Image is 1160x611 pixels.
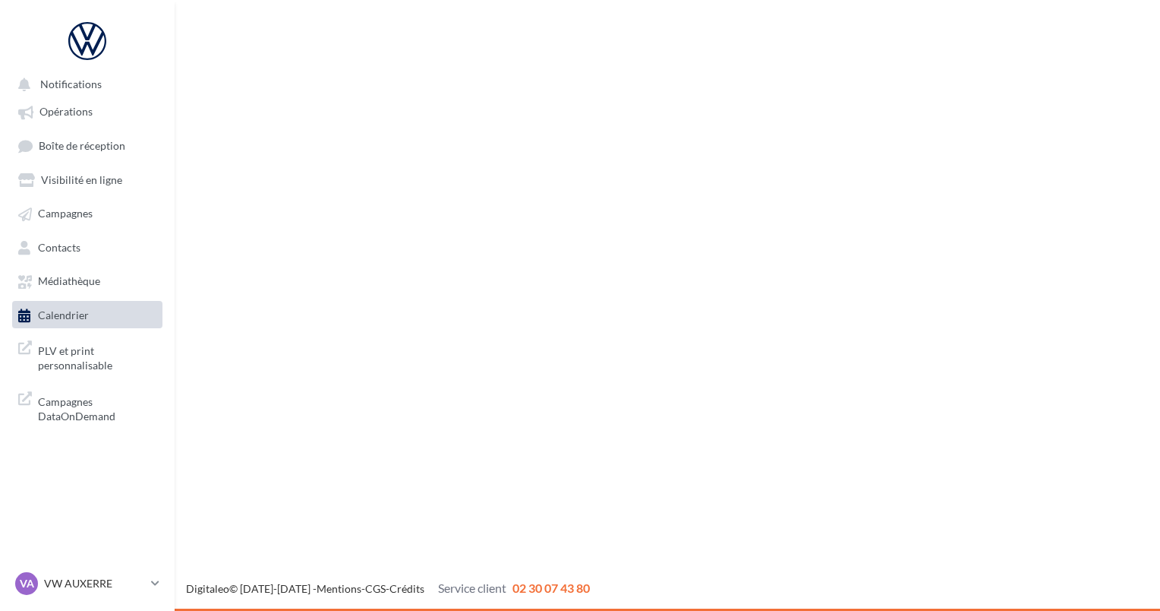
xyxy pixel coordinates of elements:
span: Notifications [40,78,102,90]
span: VA [20,576,34,591]
span: Campagnes DataOnDemand [38,391,156,424]
a: CGS [365,582,386,595]
a: Crédits [389,582,424,595]
span: © [DATE]-[DATE] - - - [186,582,590,595]
span: Campagnes [38,207,93,220]
span: Contacts [38,241,80,254]
span: Service client [438,581,506,595]
span: Calendrier [38,309,89,321]
a: Digitaleo [186,582,229,595]
a: PLV et print personnalisable [9,334,165,379]
a: Boîte de réception [9,131,165,160]
a: Visibilité en ligne [9,166,165,193]
a: Campagnes [9,199,165,226]
span: Opérations [39,106,93,119]
span: 02 30 07 43 80 [512,581,590,595]
a: Mentions [317,582,361,595]
a: Opérations [9,97,165,125]
a: Campagnes DataOnDemand [9,385,165,430]
a: Contacts [9,233,165,261]
span: Boîte de réception [39,139,125,152]
a: VA VW AUXERRE [12,569,162,598]
span: Médiathèque [38,275,100,288]
span: Visibilité en ligne [41,173,122,186]
span: PLV et print personnalisable [38,340,156,373]
a: Calendrier [9,301,165,328]
p: VW AUXERRE [44,576,145,591]
a: Médiathèque [9,267,165,294]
